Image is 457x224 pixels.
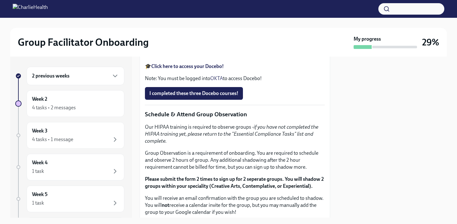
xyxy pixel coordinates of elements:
[15,90,124,117] a: Week 24 tasks • 2 messages
[32,136,73,143] div: 4 tasks • 1 message
[32,96,47,103] h6: Week 2
[32,168,44,175] div: 1 task
[32,159,48,166] h6: Week 4
[15,186,124,212] a: Week 51 task
[145,75,325,82] p: Note: You must be logged into to access Docebo!
[145,87,243,100] button: I completed these three Docebo courses!
[32,72,69,79] h6: 2 previous weeks
[15,122,124,149] a: Week 34 tasks • 1 message
[145,195,325,216] p: You will receive an email confirmation with the group you are scheduled to shadow. You will recei...
[145,124,318,144] em: if you have not completed the HIPAA training yet, please return to the "Essential Compliance Task...
[145,176,324,189] strong: Please submit the form 2 times to sign up for 2 seperate groups. You will shadow 2 groups within ...
[145,63,325,70] p: 🎓
[145,110,325,119] p: Schedule & Attend Group Observation
[422,37,439,48] h3: 29%
[145,150,325,171] p: Group Observation is a requirement of onboarding. You are required to schedule and observe 2 hour...
[32,104,76,111] div: 4 tasks • 2 messages
[210,75,223,81] a: OKTA
[162,202,169,208] strong: not
[149,90,238,97] span: I completed these three Docebo courses!
[18,36,149,49] h2: Group Facilitator Onboarding
[151,63,224,69] a: Click here to access your Docebo!
[145,124,325,145] p: Our HIPAA training is required to observe groups -
[13,4,48,14] img: CharlieHealth
[15,154,124,180] a: Week 41 task
[354,36,381,43] strong: My progress
[32,191,48,198] h6: Week 5
[32,200,44,207] div: 1 task
[32,127,48,134] h6: Week 3
[27,67,124,85] div: 2 previous weeks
